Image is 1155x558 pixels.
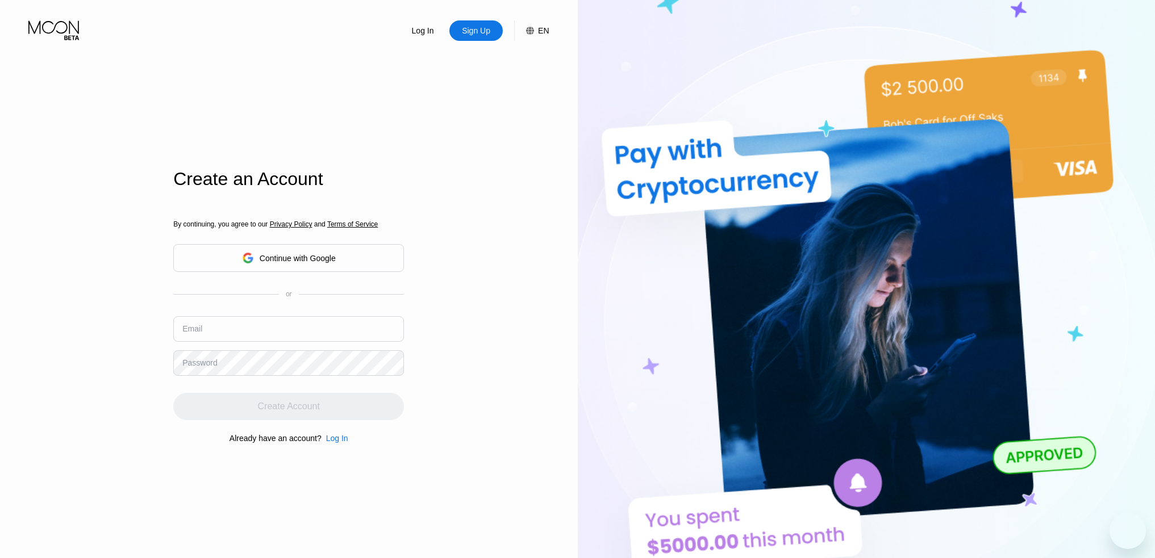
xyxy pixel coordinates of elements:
div: Log In [322,434,348,443]
iframe: Button to launch messaging window [1110,513,1146,549]
div: Continue with Google [260,254,336,263]
div: EN [514,20,549,41]
div: Log In [326,434,348,443]
div: Password [182,358,217,367]
span: Privacy Policy [270,220,312,228]
div: Sign Up [449,20,503,41]
div: Log In [411,25,435,36]
div: Sign Up [461,25,491,36]
div: Continue with Google [173,244,404,272]
span: and [312,220,327,228]
div: EN [538,26,549,35]
div: Email [182,324,202,333]
div: Create an Account [173,169,404,190]
div: By continuing, you agree to our [173,220,404,228]
div: Already have an account? [230,434,322,443]
div: Log In [396,20,449,41]
div: or [286,290,292,298]
span: Terms of Service [327,220,378,228]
